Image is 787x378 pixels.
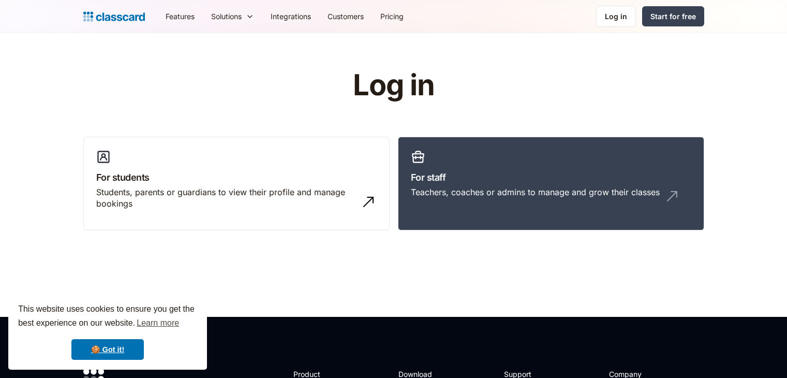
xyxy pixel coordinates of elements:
div: Log in [605,11,627,22]
div: Solutions [203,5,262,28]
a: Start for free [642,6,704,26]
h1: Log in [229,69,558,101]
h3: For students [96,170,377,184]
a: Customers [319,5,372,28]
a: learn more about cookies [135,315,181,331]
a: Features [157,5,203,28]
a: dismiss cookie message [71,339,144,360]
div: Teachers, coaches or admins to manage and grow their classes [411,186,660,198]
a: Integrations [262,5,319,28]
div: Start for free [650,11,696,22]
div: cookieconsent [8,293,207,370]
a: For staffTeachers, coaches or admins to manage and grow their classes [398,137,704,231]
h3: For staff [411,170,691,184]
div: Solutions [211,11,242,22]
a: Log in [596,6,636,27]
div: Students, parents or guardians to view their profile and manage bookings [96,186,356,210]
a: home [83,9,145,24]
span: This website uses cookies to ensure you get the best experience on our website. [18,303,197,331]
a: For studentsStudents, parents or guardians to view their profile and manage bookings [83,137,390,231]
a: Pricing [372,5,412,28]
